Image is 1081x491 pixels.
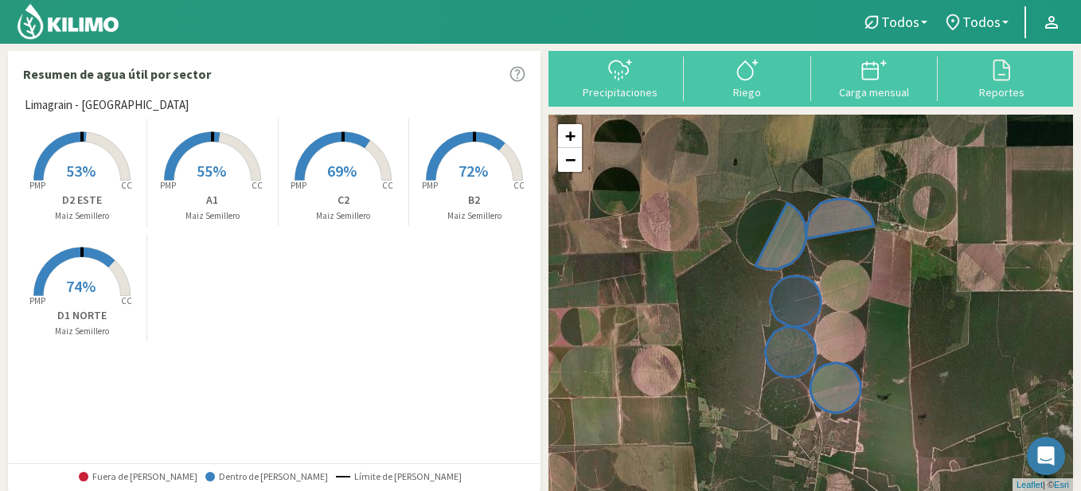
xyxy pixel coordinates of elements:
p: Maiz Semillero [17,209,146,223]
span: Límite de [PERSON_NAME] [336,471,462,482]
p: Maiz Semillero [409,209,540,223]
tspan: PMP [291,180,306,191]
div: Riego [689,87,806,98]
tspan: CC [382,180,393,191]
tspan: CC [252,180,263,191]
div: Open Intercom Messenger [1027,437,1065,475]
p: A1 [147,192,277,208]
div: Reportes [942,87,1060,98]
tspan: CC [121,295,132,306]
img: Kilimo [16,2,120,41]
p: Maiz Semillero [279,209,408,223]
a: Esri [1054,480,1069,489]
tspan: CC [513,180,525,191]
p: Maiz Semillero [147,209,277,223]
button: Precipitaciones [556,57,684,99]
button: Carga mensual [811,57,939,99]
div: Carga mensual [816,87,934,98]
span: 53% [66,161,96,181]
p: Maiz Semillero [17,325,146,338]
span: 55% [197,161,226,181]
a: Zoom in [558,124,582,148]
p: Resumen de agua útil por sector [23,64,211,84]
button: Reportes [938,57,1065,99]
span: Dentro de [PERSON_NAME] [205,471,328,482]
p: D2 ESTE [17,192,146,208]
div: Precipitaciones [561,87,679,98]
a: Zoom out [558,148,582,172]
span: Fuera de [PERSON_NAME] [79,471,197,482]
a: Leaflet [1017,480,1043,489]
tspan: PMP [29,295,45,306]
tspan: PMP [160,180,176,191]
span: Limagrain - [GEOGRAPHIC_DATA] [25,96,189,115]
tspan: PMP [29,180,45,191]
tspan: CC [121,180,132,191]
span: 72% [459,161,488,181]
span: Todos [881,14,919,30]
p: D1 NORTE [17,307,146,324]
tspan: PMP [422,180,438,191]
span: 69% [327,161,357,181]
p: B2 [409,192,540,208]
p: C2 [279,192,408,208]
button: Riego [684,57,811,99]
span: 74% [66,276,96,296]
span: Todos [962,14,1001,30]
